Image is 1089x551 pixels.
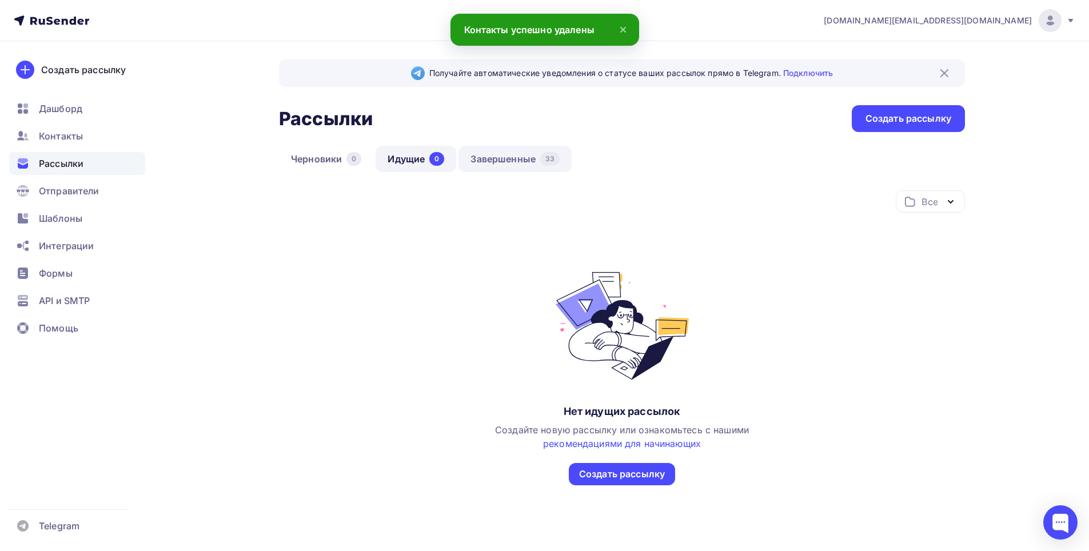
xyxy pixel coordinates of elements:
[564,405,681,418] div: Нет идущих рассылок
[411,66,425,80] img: Telegram
[783,68,833,78] a: Подключить
[9,152,145,175] a: Рассылки
[9,179,145,202] a: Отправители
[429,152,444,166] div: 0
[376,146,456,172] a: Идущие0
[39,266,73,280] span: Формы
[540,152,560,166] div: 33
[9,262,145,285] a: Формы
[9,207,145,230] a: Шаблоны
[39,294,90,308] span: API и SMTP
[39,102,82,115] span: Дашборд
[39,519,79,533] span: Telegram
[896,190,965,213] button: Все
[9,97,145,120] a: Дашборд
[824,9,1075,32] a: [DOMAIN_NAME][EMAIL_ADDRESS][DOMAIN_NAME]
[458,146,572,172] a: Завершенные33
[41,63,126,77] div: Создать рассылку
[824,15,1032,26] span: [DOMAIN_NAME][EMAIL_ADDRESS][DOMAIN_NAME]
[39,321,78,335] span: Помощь
[495,424,749,449] span: Создайте новую рассылку или ознакомьтесь с нашими
[39,211,82,225] span: Шаблоны
[39,239,94,253] span: Интеграции
[922,195,938,209] div: Все
[39,129,83,143] span: Контакты
[865,112,951,125] div: Создать рассылку
[429,67,833,79] span: Получайте автоматические уведомления о статусе ваших рассылок прямо в Telegram.
[543,438,701,449] a: рекомендациями для начинающих
[279,107,373,130] h2: Рассылки
[9,125,145,147] a: Контакты
[39,157,83,170] span: Рассылки
[346,152,361,166] div: 0
[279,146,373,172] a: Черновики0
[39,184,99,198] span: Отправители
[579,468,665,481] div: Создать рассылку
